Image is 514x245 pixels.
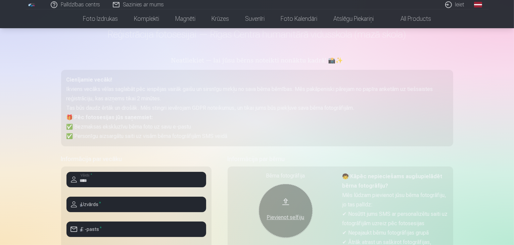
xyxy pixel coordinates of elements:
img: /fa1 [28,3,36,7]
button: Pievienot selfiju [259,184,313,238]
a: Magnēti [167,9,203,28]
a: Komplekti [126,9,167,28]
a: Krūzes [203,9,237,28]
div: Pievienot selfiju [266,213,306,222]
a: Foto kalendāri [273,9,325,28]
h5: Informācija par bērnu [228,154,453,164]
a: Foto izdrukas [75,9,126,28]
p: ✅ Bezmaksas ekskluzīvu bērna foto uz savu e-pastu [66,122,448,132]
a: Suvenīri [237,9,273,28]
h1: Reģistrācija fotosesijai — Rīgas Centra humanitārā vidusskola (mazā skola) [61,28,453,40]
p: ✅ Personīgu aizsargātu saiti uz visām bērna fotogrāfijām SMS veidā [66,132,448,141]
p: ✔ Nosūtīt jums SMS ar personalizētu saiti uz fotogrāfijām uzreiz pēc fotosesijas [342,209,448,228]
p: Ikviens vecāks vēlas saglabāt pēc iespējas vairāk gaišu un sirsnīgu mirkļu no sava bērna bērnības... [66,85,448,103]
strong: 🧒 Kāpēc nepieciešams augšupielādēt bērna fotogrāfiju? [342,173,442,189]
h5: Neatliekiet — lai jūsu bērns noteikti nonāktu kadrā! 📸✨ [61,56,453,66]
p: ✔ Nepajaukt bērnu fotogrāfijas grupā [342,228,448,238]
a: Atslēgu piekariņi [325,9,382,28]
strong: 🎁 Pēc fotosesijas jūs saņemsiet: [66,114,153,120]
div: Bērna fotogrāfija [233,172,338,180]
h5: Informācija par vecāku [61,154,212,164]
strong: Cienījamie vecāki! [66,77,112,83]
p: Mēs lūdzam pievienot jūsu bērna fotogrāfiju, jo tas palīdz: [342,191,448,209]
p: Tas būs daudz ērtāk un drošāk. Mēs stingri ievērojam GDPR noteikumus, un tikai jums būs piekļuve ... [66,103,448,113]
a: All products [382,9,439,28]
